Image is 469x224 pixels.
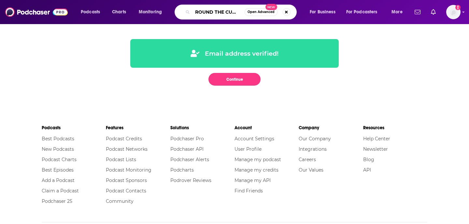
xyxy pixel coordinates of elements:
span: Monitoring [139,7,162,17]
span: Open Advanced [248,10,275,14]
a: Podcast Charts [42,157,77,162]
span: Podcasts [81,7,100,17]
a: Podcast Monitoring [106,167,151,173]
a: Podcast Credits [106,136,142,142]
a: Best Podcasts [42,136,74,142]
a: Manage my API [234,177,271,183]
a: Charts [108,7,130,17]
a: Blog [363,157,374,162]
a: Podcharts [170,167,194,173]
button: open menu [134,7,170,17]
a: New Podcasts [42,146,74,152]
button: Continue [208,73,261,86]
li: Resources [363,122,427,133]
a: Account Settings [234,136,274,142]
a: Podcast Networks [106,146,148,152]
a: Show notifications dropdown [412,7,423,18]
a: Newsletter [363,146,388,152]
img: Podchaser - Follow, Share and Rate Podcasts [5,6,68,18]
li: Podcasts [42,122,106,133]
a: Podcast Sponsors [106,177,147,183]
a: Best Episodes [42,167,74,173]
a: Podchaser Pro [170,136,204,142]
a: Integrations [299,146,327,152]
a: Manage my podcast [234,157,281,162]
a: User Profile [234,146,262,152]
a: Podchaser API [170,146,204,152]
span: For Podcasters [346,7,377,17]
button: open menu [342,7,387,17]
button: Show profile menu [446,5,461,19]
a: Podcast Lists [106,157,136,162]
a: API [363,167,371,173]
a: Show notifications dropdown [428,7,438,18]
a: Find Friends [234,188,263,194]
button: Open AdvancedNew [245,8,277,16]
img: User Profile [446,5,461,19]
li: Account [234,122,299,133]
a: Podrover Reviews [170,177,211,183]
span: For Business [310,7,335,17]
li: Features [106,122,170,133]
button: open menu [387,7,411,17]
span: More [391,7,403,17]
button: open menu [305,7,344,17]
span: New [265,4,277,10]
a: Podchaser Alerts [170,157,209,162]
div: Email address verified! [191,49,278,57]
li: Company [299,122,363,133]
a: Help Center [363,136,390,142]
a: Podcast Contacts [106,188,146,194]
a: Podchaser 25 [42,198,72,204]
input: Search podcasts, credits, & more... [192,7,245,17]
a: Community [106,198,134,204]
button: open menu [76,7,108,17]
li: Solutions [170,122,234,133]
a: Manage my credits [234,167,278,173]
a: Careers [299,157,316,162]
a: Claim a Podcast [42,188,79,194]
a: Our Values [299,167,323,173]
svg: Add a profile image [455,5,461,10]
span: Charts [112,7,126,17]
div: Search podcasts, credits, & more... [181,5,303,20]
span: Logged in as jennarohl [446,5,461,19]
a: Our Company [299,136,331,142]
a: Add a Podcast [42,177,75,183]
